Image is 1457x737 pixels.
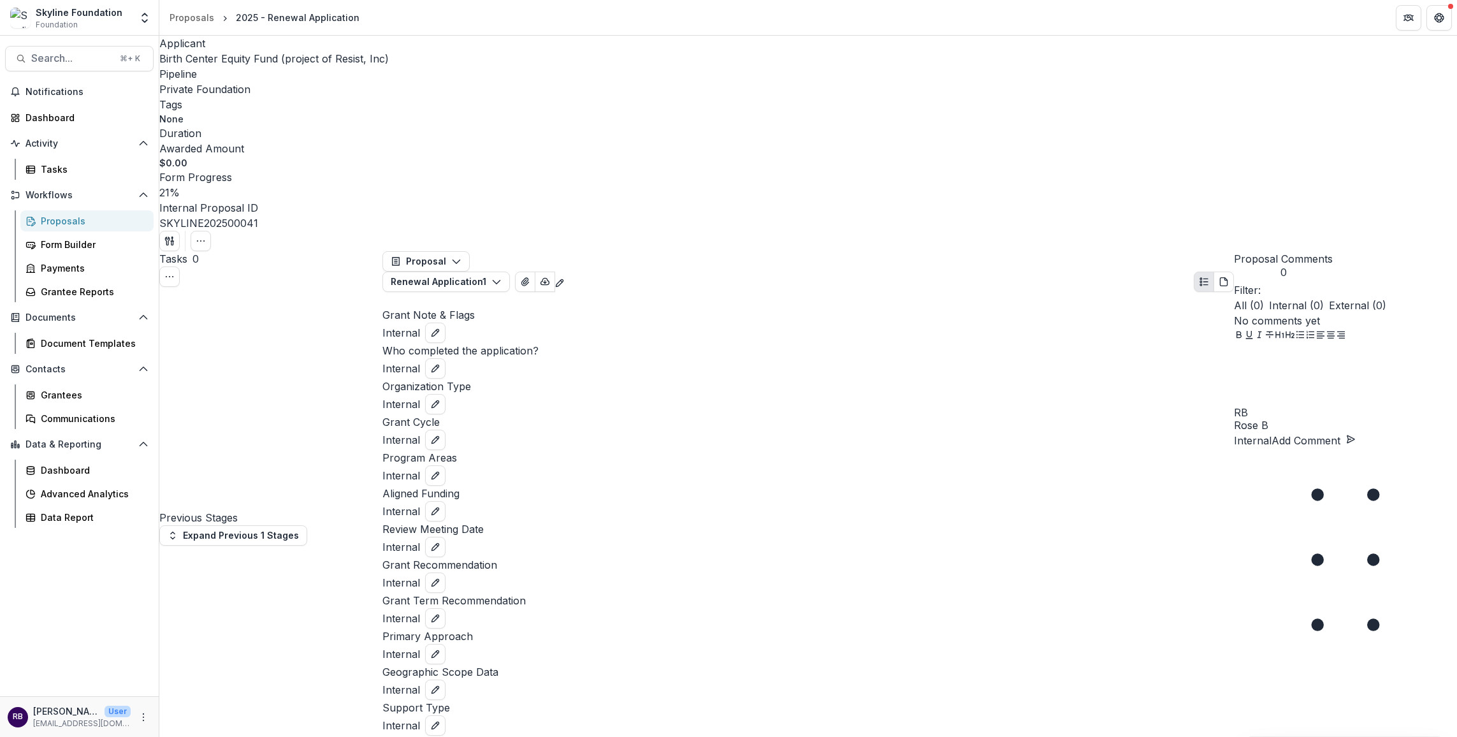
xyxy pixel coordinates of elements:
p: No comments yet [1234,313,1457,328]
button: Expand Previous 1 Stages [159,525,307,546]
img: Skyline Foundation [10,8,31,28]
p: Grant Note & Flags [382,307,1234,323]
div: 2025 - Renewal Application [236,11,359,24]
button: Get Help [1426,5,1452,31]
a: Grantees [20,384,154,405]
p: Awarded Amount [159,141,244,156]
div: Skyline Foundation [36,6,122,19]
p: Support Type [382,700,1234,715]
p: Organization Type [382,379,1234,394]
button: Open Contacts [5,359,154,379]
button: edit [425,644,446,664]
p: Tags [159,97,182,112]
p: Form Progress [159,170,232,185]
span: 0 [192,252,199,265]
div: Dashboard [25,111,143,124]
button: Partners [1396,5,1421,31]
div: Grantees [41,388,143,402]
button: Open entity switcher [136,5,154,31]
div: Tasks [41,163,143,176]
p: Filter: [1234,282,1457,298]
button: Internal [1234,433,1272,448]
div: Form Builder [41,238,143,251]
span: Internal [382,682,420,697]
div: Data Report [41,511,143,524]
button: Align Left [1316,328,1326,344]
button: Search... [5,46,154,71]
p: Private Foundation [159,82,250,97]
button: edit [425,430,446,450]
span: Internal [382,432,420,448]
span: Internal [382,575,420,590]
button: edit [425,537,446,557]
button: Renewal Application1 [382,272,510,292]
button: Bold [1234,328,1244,344]
div: ⌘ + K [117,52,143,66]
a: Document Templates [20,333,154,354]
p: Pipeline [159,66,197,82]
a: Data Report [20,507,154,528]
p: Primary Approach [382,629,1234,644]
span: Internal [382,646,420,662]
a: Proposals [164,8,219,27]
span: Internal [382,361,420,376]
button: Strike [1265,328,1275,344]
a: Proposals [20,210,154,231]
a: Grantee Reports [20,281,154,302]
p: 21 % [159,185,180,200]
div: Rose Brookhouse [13,713,23,721]
p: Grant Cycle [382,414,1234,430]
p: Grant Term Recommendation [382,593,1234,608]
p: Geographic Scope Data [382,664,1234,680]
button: Proposal [382,251,470,272]
p: Who completed the application? [382,343,1234,358]
button: edit [425,465,446,486]
span: Internal ( 0 ) [1269,298,1324,313]
button: PDF view [1214,272,1234,292]
button: Open Activity [5,133,154,154]
span: Internal [382,468,420,483]
div: Communications [41,412,143,425]
p: [PERSON_NAME] [33,704,99,718]
a: Form Builder [20,234,154,255]
button: Heading 1 [1275,328,1285,344]
div: Grantee Reports [41,285,143,298]
span: Documents [25,312,133,323]
nav: breadcrumb [164,8,365,27]
a: Advanced Analytics [20,483,154,504]
p: Aligned Funding [382,486,1234,501]
button: Open Workflows [5,185,154,205]
span: Internal [382,611,420,626]
p: [EMAIL_ADDRESS][DOMAIN_NAME] [33,718,131,729]
p: Duration [159,126,201,141]
p: Applicant [159,36,205,51]
a: Payments [20,258,154,279]
a: Birth Center Equity Fund (project of Resist, Inc) [159,52,389,65]
div: Rose Brookhouse [1234,407,1457,418]
button: Italicize [1254,328,1265,344]
button: Open Data & Reporting [5,434,154,455]
span: Internal [382,397,420,412]
p: Grant Recommendation [382,557,1234,573]
p: User [105,706,131,717]
a: Tasks [20,159,154,180]
button: Toggle View Cancelled Tasks [159,266,180,287]
p: Rose B [1234,418,1457,433]
span: Activity [25,138,133,149]
span: External ( 0 ) [1329,298,1386,313]
button: edit [425,323,446,343]
button: edit [425,608,446,629]
a: Dashboard [20,460,154,481]
div: Payments [41,261,143,275]
p: $0.00 [159,156,187,170]
button: Underline [1244,328,1254,344]
button: Heading 2 [1285,328,1295,344]
button: edit [425,501,446,522]
h4: Previous Stages [159,510,382,525]
a: Communications [20,408,154,429]
span: Foundation [36,19,78,31]
p: SKYLINE202500041 [159,215,258,231]
span: All ( 0 ) [1234,298,1264,313]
